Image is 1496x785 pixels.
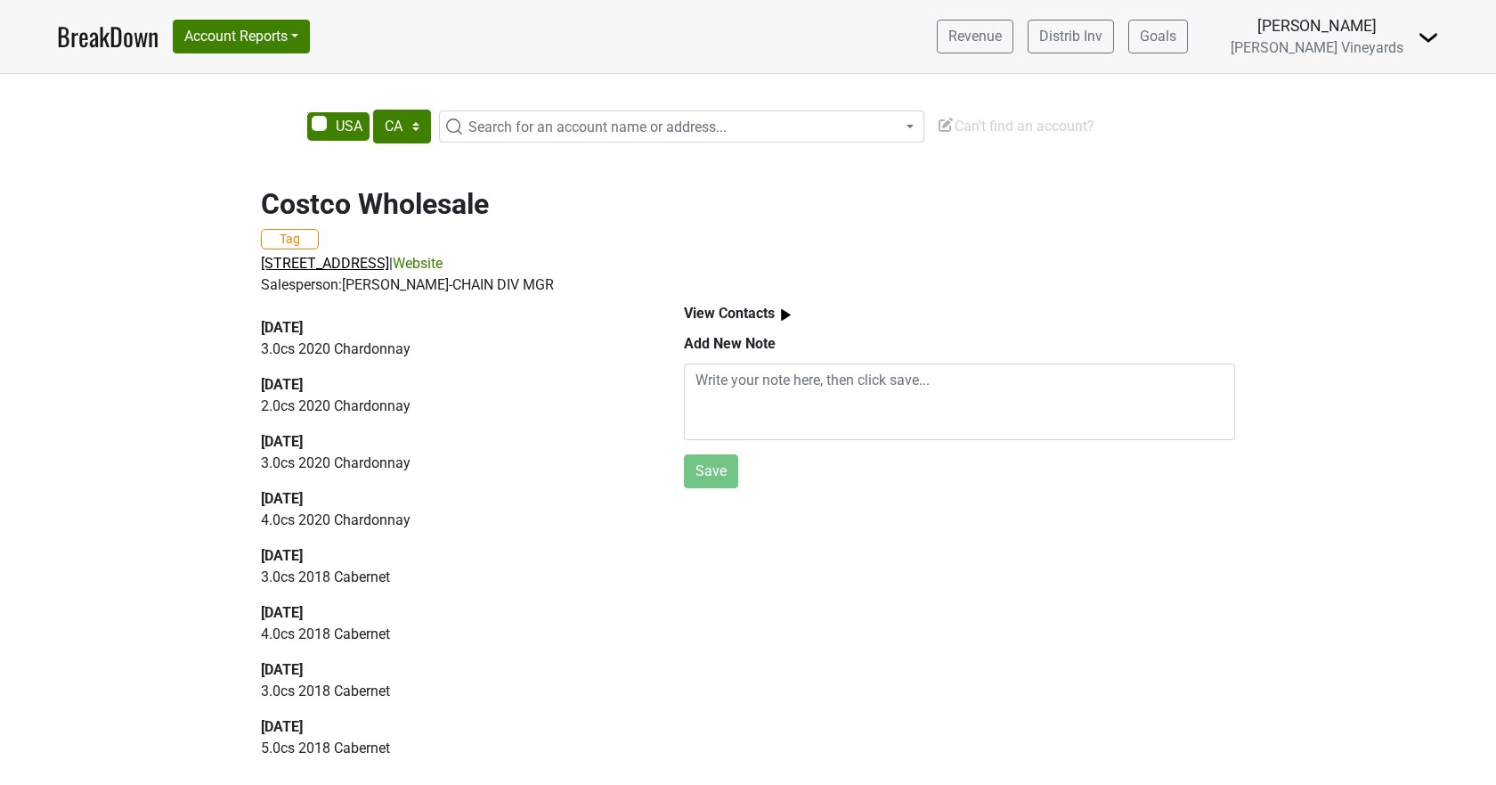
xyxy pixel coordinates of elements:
a: BreakDown [57,18,159,55]
span: Can't find an account? [937,118,1094,135]
div: [DATE] [261,374,643,396]
b: View Contacts [684,305,775,322]
img: Dropdown Menu [1418,27,1439,48]
div: [DATE] [261,317,643,339]
div: [DATE] [261,431,643,453]
div: [DATE] [261,545,643,567]
div: [DATE] [261,602,643,624]
div: [DATE] [261,659,643,681]
h2: Costco Wholesale [261,187,1235,221]
p: 4.0 cs 2018 Cabernet [261,624,643,645]
p: 2.0 cs 2020 Chardonnay [261,396,643,417]
button: Save [684,454,738,488]
div: Salesperson: [PERSON_NAME]-CHAIN DIV MGR [261,274,1235,296]
span: Search for an account name or address... [468,119,727,135]
p: 3.0 cs 2020 Chardonnay [261,453,643,474]
a: Website [393,255,443,272]
div: [DATE] [261,716,643,738]
div: [DATE] [261,488,643,510]
b: Add New Note [684,335,776,352]
a: Goals [1128,20,1188,53]
a: [STREET_ADDRESS] [261,255,389,272]
p: 3.0 cs 2018 Cabernet [261,567,643,588]
a: Revenue [937,20,1013,53]
p: 5.0 cs 2018 Cabernet [261,738,643,759]
p: 3.0 cs 2018 Cabernet [261,681,643,702]
p: 3.0 cs 2020 Chardonnay [261,339,643,360]
a: Distrib Inv [1028,20,1114,53]
p: 4.0 cs 2020 Chardonnay [261,510,643,531]
img: Edit [937,116,955,134]
p: | [261,253,1235,274]
div: [PERSON_NAME] [1231,14,1403,37]
span: [PERSON_NAME] Vineyards [1231,39,1403,56]
button: Tag [261,229,319,249]
button: Account Reports [173,20,310,53]
img: arrow_right.svg [775,304,797,326]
